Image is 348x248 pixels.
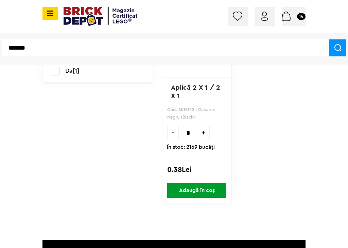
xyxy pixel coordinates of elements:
[197,126,210,139] span: +
[167,126,178,139] span: -
[167,106,226,121] p: Cod: 6016172 | Culoare: Negru (Black)
[73,68,79,74] span: [1]
[297,13,306,20] small: 14
[171,84,222,100] a: Aplică 2 X 1 / 2 X 1
[162,183,231,198] a: Adaugă în coș
[167,165,226,174] div: 0.38Lei
[167,141,236,154] span: În stoc: 2169 bucăţi
[167,183,226,198] span: Adaugă în coș
[65,68,73,74] span: Da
